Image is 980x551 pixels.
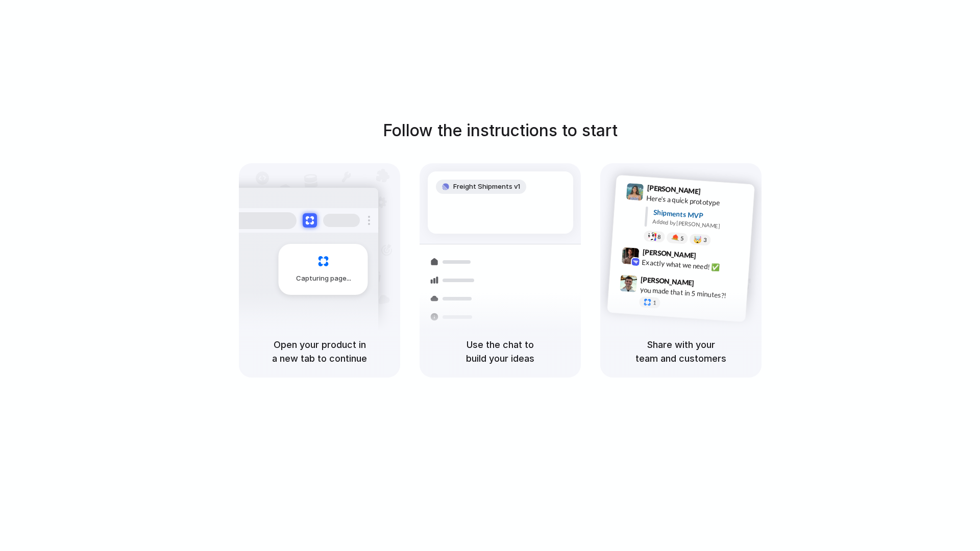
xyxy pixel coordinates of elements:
span: Capturing page [296,273,353,284]
div: Here's a quick prototype [646,193,748,210]
div: 🤯 [694,236,702,243]
div: Added by [PERSON_NAME] [652,217,746,232]
span: [PERSON_NAME] [647,182,701,197]
span: 9:47 AM [697,279,718,291]
span: 1 [653,300,656,306]
span: [PERSON_NAME] [642,246,696,261]
h5: Open your product in a new tab to continue [251,338,388,365]
div: Shipments MVP [653,207,747,224]
div: you made that in 5 minutes?! [640,284,742,302]
span: 9:42 AM [699,251,720,263]
h1: Follow the instructions to start [383,118,618,143]
span: 9:41 AM [704,187,725,199]
h5: Use the chat to build your ideas [432,338,569,365]
h5: Share with your team and customers [612,338,749,365]
span: Freight Shipments v1 [453,182,520,192]
span: [PERSON_NAME] [641,274,695,289]
span: 3 [703,237,707,243]
span: 5 [680,236,684,241]
div: Exactly what we need! ✅ [642,257,744,274]
span: 8 [657,234,661,240]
